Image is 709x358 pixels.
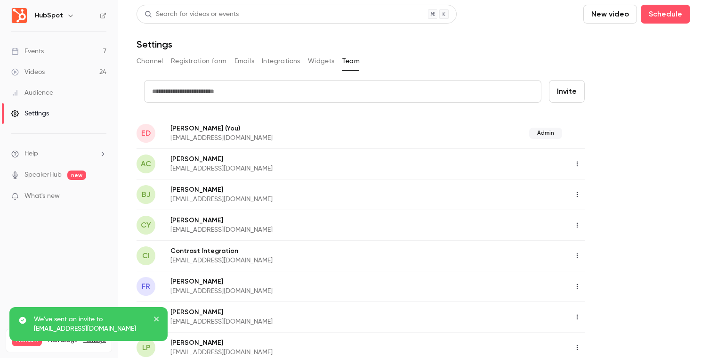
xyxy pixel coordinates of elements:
[170,123,401,133] p: [PERSON_NAME]
[11,88,53,98] div: Audience
[142,250,150,261] span: CI
[142,189,151,200] span: BJ
[141,220,151,231] span: CY
[34,315,147,334] p: We've sent an invite to [EMAIL_ADDRESS][DOMAIN_NAME]
[171,54,227,69] button: Registration form
[234,54,254,69] button: Emails
[141,128,151,139] span: ED
[11,67,45,77] div: Videos
[170,155,421,164] p: [PERSON_NAME]
[223,123,240,133] span: (You)
[67,171,86,180] span: new
[170,133,401,143] p: [EMAIL_ADDRESS][DOMAIN_NAME]
[11,149,106,159] li: help-dropdown-opener
[170,195,421,204] p: [EMAIL_ADDRESS][DOMAIN_NAME]
[170,185,421,195] p: [PERSON_NAME]
[262,54,300,69] button: Integrations
[141,158,151,170] span: AC
[24,191,60,201] span: What's new
[137,39,172,50] h1: Settings
[137,54,163,69] button: Channel
[170,277,421,286] p: [PERSON_NAME]
[95,192,106,201] iframe: Noticeable Trigger
[11,109,49,118] div: Settings
[170,164,421,173] p: [EMAIL_ADDRESS][DOMAIN_NAME]
[170,348,421,357] p: [EMAIL_ADDRESS][DOMAIN_NAME]
[170,338,421,348] p: [PERSON_NAME]
[641,5,690,24] button: Schedule
[11,47,44,56] div: Events
[583,5,637,24] button: New video
[12,8,27,23] img: HubSpot
[170,308,421,317] p: [PERSON_NAME]
[35,11,63,20] h6: HubSpot
[170,216,421,225] p: [PERSON_NAME]
[549,80,585,103] button: Invite
[142,281,150,292] span: FR
[342,54,360,69] button: Team
[170,317,421,326] p: [EMAIL_ADDRESS][DOMAIN_NAME]
[145,9,239,19] div: Search for videos or events
[24,149,38,159] span: Help
[529,128,562,139] span: Admin
[153,315,160,326] button: close
[170,225,421,235] p: [EMAIL_ADDRESS][DOMAIN_NAME]
[308,54,335,69] button: Widgets
[170,286,421,296] p: [EMAIL_ADDRESS][DOMAIN_NAME]
[24,170,62,180] a: SpeakerHub
[170,246,421,256] p: Contrast Integration
[170,256,421,265] p: [EMAIL_ADDRESS][DOMAIN_NAME]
